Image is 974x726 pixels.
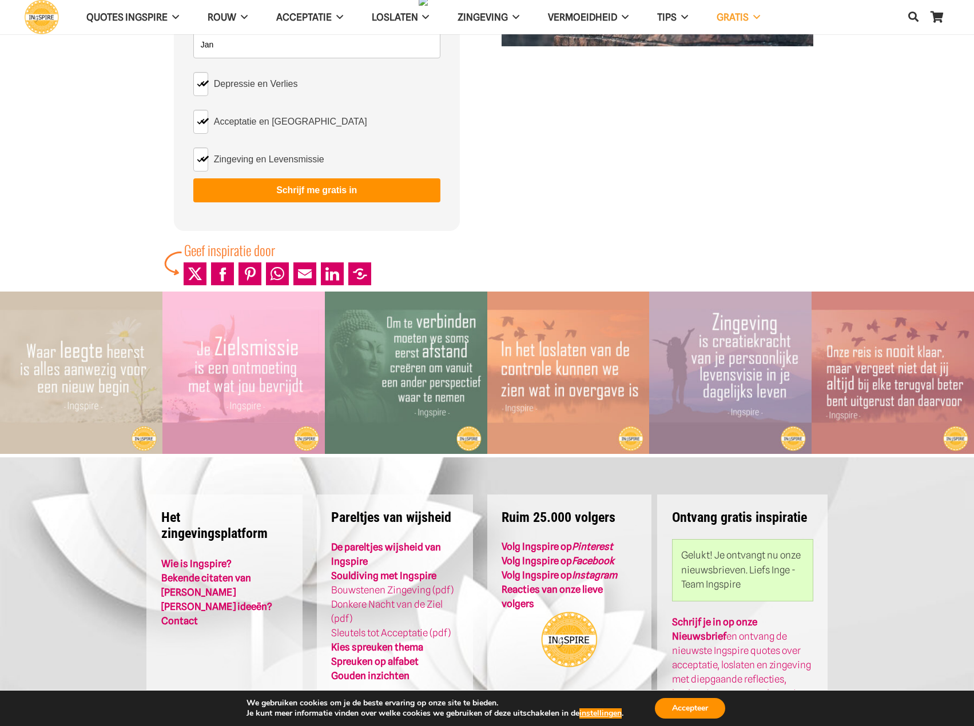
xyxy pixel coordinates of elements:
[193,72,208,96] input: Depressie en Verlies
[325,292,487,454] img: Quote over Verbinding - Om te verbinden moeten we afstand creëren om vanuit een ander perspectief...
[502,541,613,552] strong: Volg Ingspire op
[321,262,344,285] a: Share to LinkedIn
[649,293,812,304] a: Zingeving is creatiekracht van je persoonlijke levensvisie in je dagelijks leven – citaat van Ing...
[319,260,346,288] li: LinkedIn
[579,708,622,719] button: instellingen
[548,11,617,23] span: VERMOEIDHEID
[643,3,702,32] a: TIPS
[211,262,234,285] a: Share to Facebook
[717,11,749,23] span: GRATIS
[346,260,373,288] li: More Options
[672,509,807,525] strong: Ontvang gratis inspiratie
[331,570,436,581] a: Souldiving met Ingspire
[672,616,757,642] strong: Schrijf je in op onze Nieuwsbrief
[502,541,613,552] a: Volg Ingspire opPinterest
[534,3,643,32] a: VERMOEIDHEID
[502,509,615,525] strong: Ruim 25.000 volgers
[161,601,272,612] a: [PERSON_NAME] ideeën?
[161,558,232,569] a: Wie is Ingspire?
[264,260,291,288] li: WhatsApp
[291,260,319,288] li: Email This
[357,3,444,32] a: Loslaten
[247,708,623,719] p: Je kunt meer informatie vinden over welke cookies we gebruiken of deze uitschakelen in de .
[331,509,451,525] strong: Pareltjes van wijsheid
[325,293,487,304] a: Om te verbinden moeten we soms eerst afstand creëren – Citaat van Ingspire
[331,670,410,681] a: Gouden inzichten
[812,292,974,454] img: Zinvolle Ingspire Quote over terugval met levenswijsheid voor meer vertrouwen en moed die helpt b...
[502,569,617,581] strong: Volg Ingspire op
[348,262,371,285] a: Share to More Options
[572,555,614,567] em: Facebook
[502,555,614,567] a: Volg Ingspire opFacebook
[331,627,451,639] a: Sleutels tot Acceptatie (pdf)
[540,611,598,668] img: Ingspire.nl - het zingevingsplatform!
[208,11,236,23] span: ROUW
[372,11,418,23] span: Loslaten
[649,292,812,454] img: Zingeving is ceatiekracht van je persoonlijke levensvisie in je dagelijks leven - citaat van Inge...
[193,110,208,134] input: Acceptatie en [GEOGRAPHIC_DATA]
[443,3,534,32] a: Zingeving
[161,615,198,627] a: Contact
[331,599,443,624] a: Donkere Nacht van de Ziel (pdf)
[162,293,325,304] a: Je zielsmissie is een ontmoeting met wat jou bevrijdt ©
[458,11,508,23] span: Zingeving
[681,548,804,592] p: Gelukt! Je ontvangt nu onze nieuwsbrieven. Liefs Inge - Team Ingspire
[331,541,441,567] a: De pareltjes wijsheid van Ingspire
[331,656,419,667] a: Spreuken op alfabet
[266,262,289,285] a: Share to WhatsApp
[262,3,357,32] a: Acceptatie
[293,262,316,285] a: Mail to Email This
[702,3,774,32] a: GRATIS
[487,292,650,454] img: Spreuk over controle loslaten om te accepteren wat is - citaat van Ingspire
[487,293,650,304] a: In het loslaten van de controle kunnen we zien wat in overgave is – citaat van Ingspire
[247,698,623,708] p: We gebruiken cookies om je de beste ervaring op onze site te bieden.
[181,260,209,288] li: X (Twitter)
[86,11,168,23] span: QUOTES INGSPIRE
[184,262,206,285] a: Post to X (Twitter)
[572,541,613,552] em: Pinterest
[184,240,373,260] div: Geef inspiratie door
[236,260,264,288] li: Pinterest
[502,569,617,581] a: Volg Ingspire opInstagram
[193,31,440,58] input: Voornaam
[72,3,193,32] a: QUOTES INGSPIRE
[214,153,324,166] span: Zingeving en Levensmissie
[655,698,725,719] button: Accepteer
[502,584,603,609] a: Reacties van onze lieve volgers
[812,293,974,304] a: Wat je bij Terugval niet mag vergeten
[902,3,925,31] a: Zoeken
[276,11,332,23] span: Acceptatie
[209,260,236,288] li: Facebook
[572,569,617,581] em: Instagram
[214,115,367,129] span: Acceptatie en [GEOGRAPHIC_DATA]
[193,178,440,202] button: Schrijf me gratis in
[161,509,268,542] strong: Het zingevingsplatform
[331,641,423,653] a: Kies spreuken thema
[161,572,251,598] a: Bekende citaten van [PERSON_NAME]
[193,147,208,171] input: Zingeving en Levensmissie
[214,77,298,91] span: Depressie en Verlies
[193,3,262,32] a: ROUW
[238,262,261,285] a: Pin to Pinterest
[657,11,677,23] span: TIPS
[331,584,454,596] a: Bouwstenen Zingeving (pdf)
